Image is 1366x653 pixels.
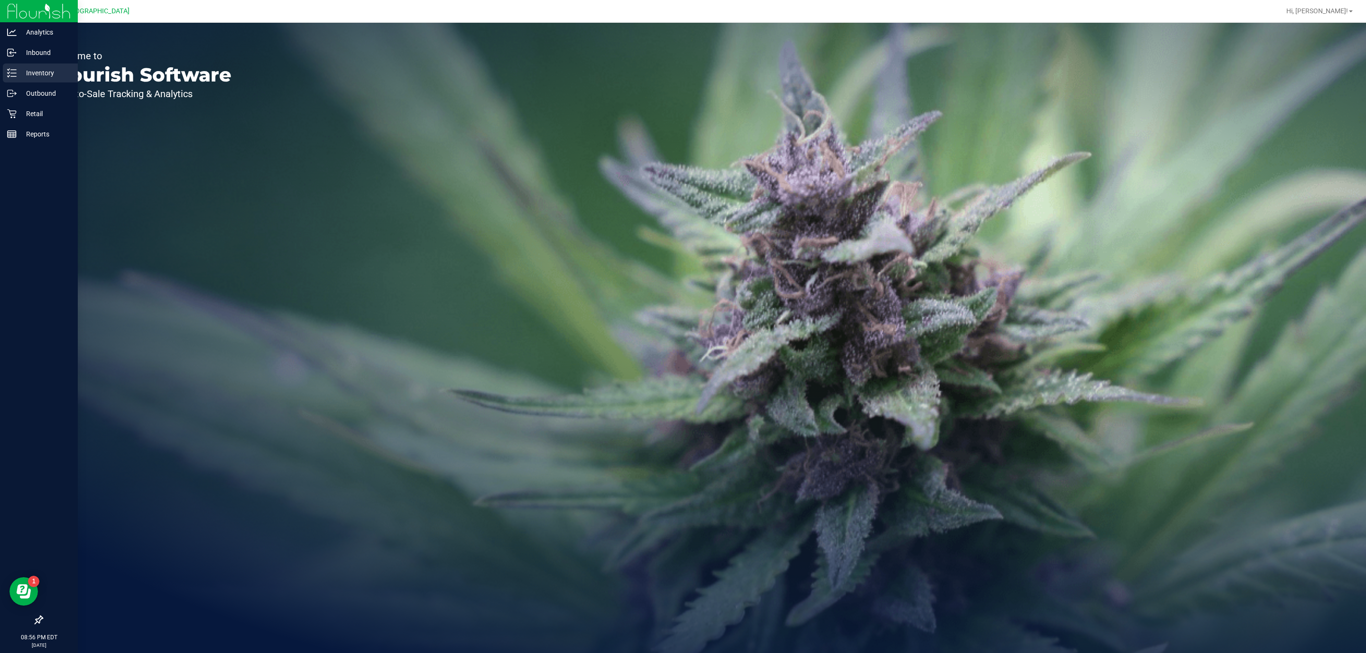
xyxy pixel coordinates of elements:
[51,89,231,99] p: Seed-to-Sale Tracking & Analytics
[7,48,17,57] inline-svg: Inbound
[17,108,74,119] p: Retail
[17,27,74,38] p: Analytics
[51,51,231,61] p: Welcome to
[4,633,74,642] p: 08:56 PM EDT
[7,129,17,139] inline-svg: Reports
[4,642,74,649] p: [DATE]
[17,128,74,140] p: Reports
[17,47,74,58] p: Inbound
[7,68,17,78] inline-svg: Inventory
[7,27,17,37] inline-svg: Analytics
[17,88,74,99] p: Outbound
[9,577,38,606] iframe: Resource center
[28,576,39,587] iframe: Resource center unread badge
[7,109,17,118] inline-svg: Retail
[51,65,231,84] p: Flourish Software
[17,67,74,79] p: Inventory
[1286,7,1348,15] span: Hi, [PERSON_NAME]!
[65,7,129,15] span: [GEOGRAPHIC_DATA]
[7,89,17,98] inline-svg: Outbound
